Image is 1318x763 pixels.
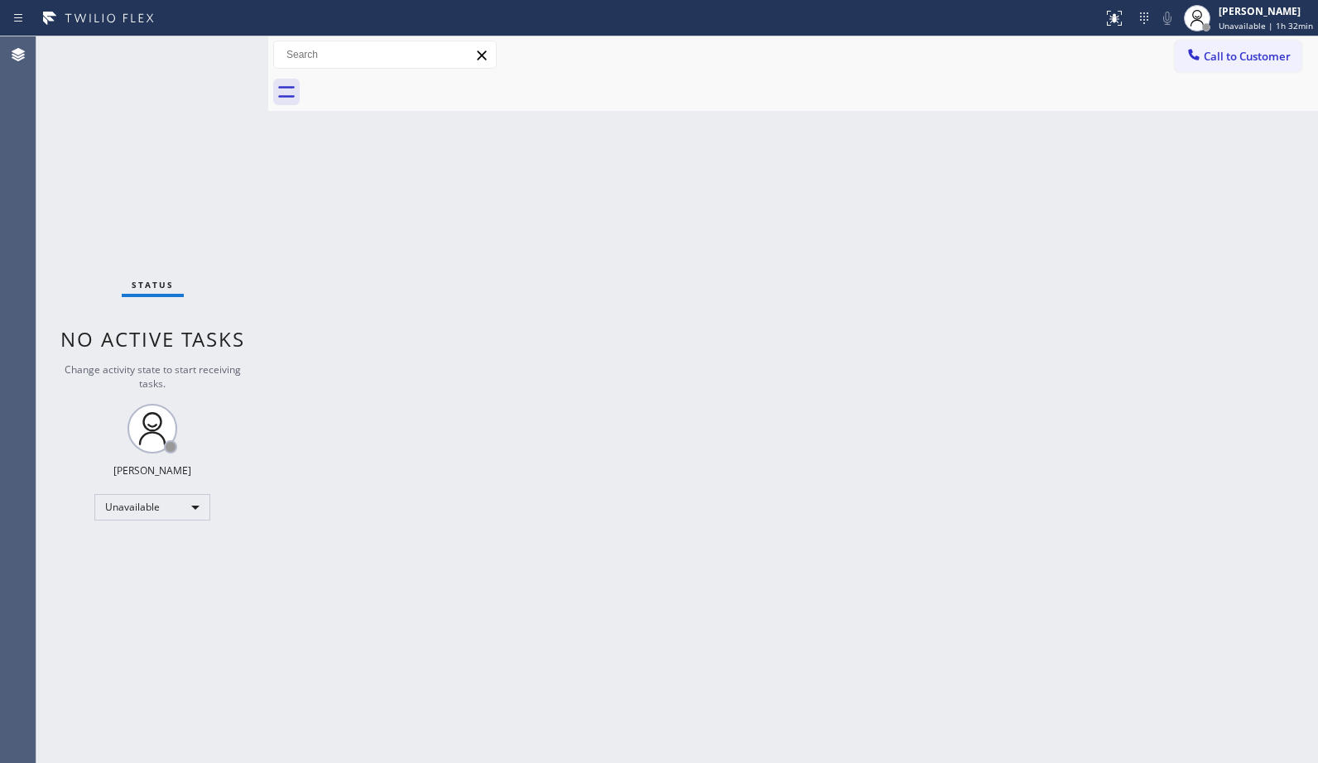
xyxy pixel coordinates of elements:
span: Status [132,279,174,290]
span: Unavailable | 1h 32min [1219,20,1313,31]
div: [PERSON_NAME] [113,463,191,477]
span: Change activity state to start receiving tasks. [65,362,241,391]
span: Call to Customer [1204,49,1291,64]
div: [PERSON_NAME] [1219,4,1313,18]
span: No active tasks [60,325,245,353]
button: Mute [1156,7,1179,30]
button: Call to Customer [1175,41,1301,72]
div: Unavailable [94,494,210,521]
input: Search [274,41,496,68]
